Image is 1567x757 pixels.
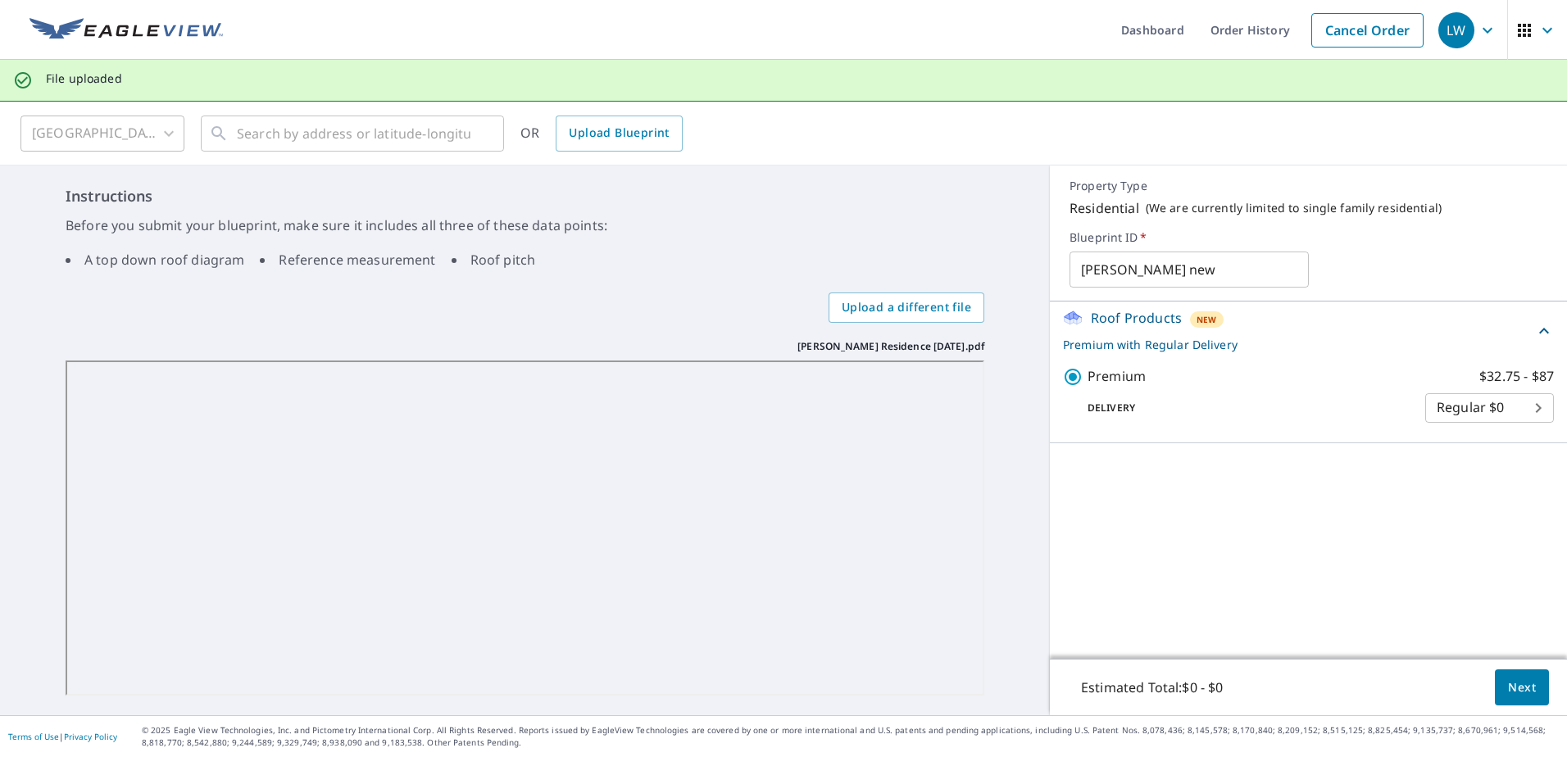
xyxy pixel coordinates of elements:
[66,360,984,696] iframe: Wilson Residence 12-7-24.pdf
[30,18,223,43] img: EV Logo
[1508,678,1536,698] span: Next
[142,724,1559,749] p: © 2025 Eagle View Technologies, Inc. and Pictometry International Corp. All Rights Reserved. Repo...
[260,250,435,270] li: Reference measurement
[1438,12,1474,48] div: LW
[1088,366,1146,387] p: Premium
[1495,669,1549,706] button: Next
[8,732,117,741] p: |
[1479,366,1554,387] p: $32.75 - $87
[1070,198,1139,218] p: Residential
[569,123,669,143] span: Upload Blueprint
[66,250,244,270] li: A top down roof diagram
[237,111,470,156] input: Search by address or latitude-longitude
[8,731,59,742] a: Terms of Use
[66,215,984,235] p: Before you submit your blueprint, make sure it includes all three of these data points:
[1197,313,1217,326] span: New
[1311,13,1424,48] a: Cancel Order
[520,116,683,152] div: OR
[1091,308,1182,328] p: Roof Products
[1068,669,1236,705] p: Estimated Total: $0 - $0
[1063,336,1534,353] p: Premium with Regular Delivery
[46,71,122,86] p: File uploaded
[1146,201,1442,215] p: ( We are currently limited to single family residential )
[1070,179,1547,193] p: Property Type
[452,250,536,270] li: Roof pitch
[1063,401,1425,415] p: Delivery
[66,185,984,207] h6: Instructions
[1063,308,1554,353] div: Roof ProductsNewPremium with Regular Delivery
[1425,385,1554,431] div: Regular $0
[1070,230,1547,245] label: Blueprint ID
[64,731,117,742] a: Privacy Policy
[20,111,184,156] div: [GEOGRAPHIC_DATA]
[556,116,682,152] a: Upload Blueprint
